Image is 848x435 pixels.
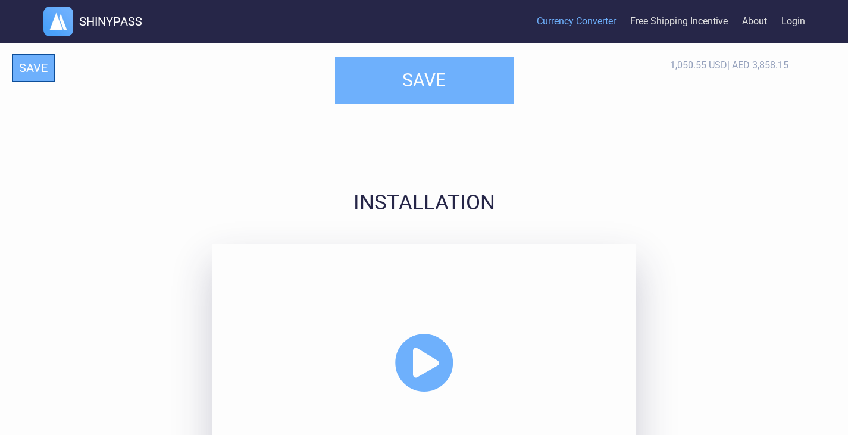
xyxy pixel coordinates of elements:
a: Login [781,4,805,40]
h2: INSTALLATION [85,190,763,215]
a: Free Shipping Incentive [630,4,728,40]
button: SAVE [12,54,55,82]
h1: SHINYPASS [79,14,142,29]
a: About [742,4,767,40]
span: | AED 3,858.15 [727,60,788,71]
img: logo.webp [43,7,73,36]
button: SAVE [335,57,514,104]
div: 1,050.55 USD [670,60,788,71]
a: Currency Converter [537,4,616,40]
